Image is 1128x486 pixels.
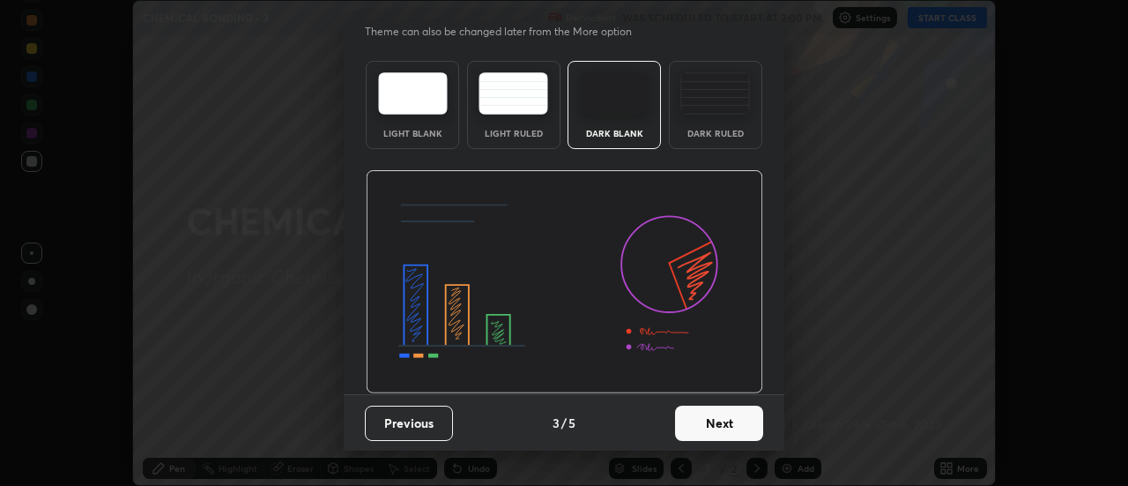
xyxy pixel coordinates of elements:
img: darkTheme.f0cc69e5.svg [580,72,649,115]
img: darkRuledTheme.de295e13.svg [680,72,750,115]
div: Dark Blank [579,129,649,138]
div: Dark Ruled [680,129,751,138]
img: lightTheme.e5ed3b09.svg [378,72,448,115]
img: lightRuledTheme.5fabf969.svg [479,72,548,115]
button: Previous [365,406,453,441]
h4: 5 [568,414,575,432]
h4: / [561,414,567,432]
button: Next [675,406,763,441]
h4: 3 [553,414,560,432]
div: Light Blank [377,129,448,138]
img: darkThemeBanner.d06ce4a2.svg [366,170,763,394]
div: Light Ruled [479,129,549,138]
p: Theme can also be changed later from the More option [365,24,650,40]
